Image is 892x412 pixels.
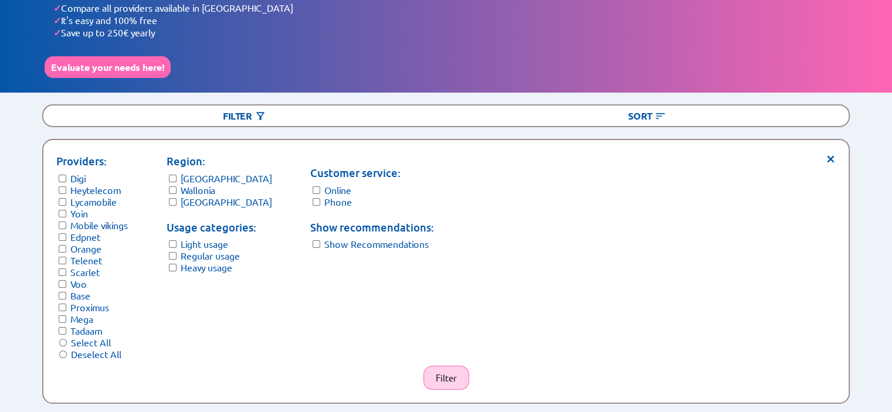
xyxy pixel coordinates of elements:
[45,56,171,78] button: Evaluate your needs here!
[654,110,666,122] img: Button open the sorting menu
[53,14,61,26] span: ✓
[181,250,240,261] label: Regular usage
[70,184,121,196] label: Heytelecom
[70,313,93,325] label: Mega
[423,366,469,390] button: Filter
[324,238,429,250] label: Show Recommendations
[70,325,102,336] label: Tadaam
[70,207,88,219] label: Yoin
[446,105,849,126] div: Sort
[71,336,111,348] label: Select All
[324,184,351,196] label: Online
[71,348,121,360] label: Deselect All
[56,153,128,169] p: Providers:
[181,196,272,207] label: [GEOGRAPHIC_DATA]
[70,266,100,278] label: Scarlet
[181,184,215,196] label: Wallonia
[181,238,228,250] label: Light usage
[70,254,102,266] label: Telenet
[181,172,272,184] label: [GEOGRAPHIC_DATA]
[53,14,847,26] li: It's easy and 100% free
[70,172,86,184] label: Digi
[181,261,232,273] label: Heavy usage
[70,219,128,231] label: Mobile vikings
[167,153,272,169] p: Region:
[310,165,434,181] p: Customer service:
[255,110,266,122] img: Button open the filtering menu
[53,26,847,39] li: Save up to 250€ yearly
[53,26,61,39] span: ✓
[70,231,100,243] label: Edpnet
[53,2,847,14] li: Compare all providers available in [GEOGRAPHIC_DATA]
[53,2,61,14] span: ✓
[70,278,87,290] label: Voo
[167,219,272,236] p: Usage categories:
[826,153,836,162] span: ×
[70,243,101,254] label: Orange
[70,290,90,301] label: Base
[43,105,446,126] div: Filter
[310,219,434,236] p: Show recommendations:
[70,196,117,207] label: Lycamobile
[70,301,109,313] label: Proximus
[324,196,352,207] label: Phone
